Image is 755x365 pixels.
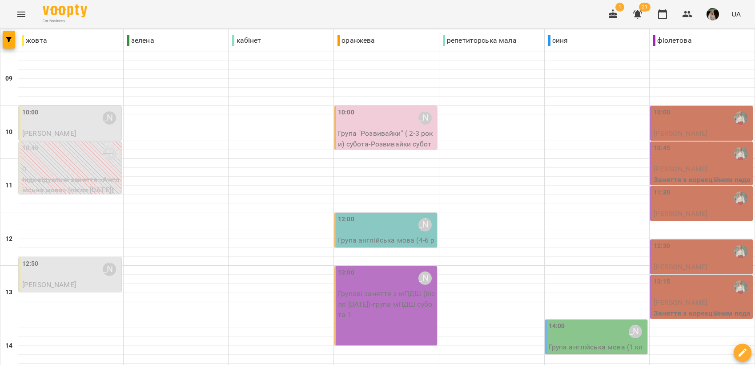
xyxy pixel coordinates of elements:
p: кабінет [232,35,261,46]
span: [PERSON_NAME] [22,129,76,138]
img: Яценишин Галина Василівна [734,245,747,258]
label: 13:00 [338,268,354,278]
div: Анастасія Веліксар [418,111,432,125]
label: 10:45 [22,143,39,153]
p: 0 [22,164,120,174]
div: Софія Паславська [629,325,642,338]
button: Menu [11,4,32,25]
p: Індивідуальні заняття «Англійська мова» (після [DATE]) [22,139,120,160]
label: 10:00 [22,108,39,118]
label: 14:00 [549,321,565,331]
div: Софія Паславська [418,218,432,231]
div: Анастасія Веліксар [418,272,432,285]
img: Яценишин Галина Василівна [734,147,747,160]
div: Софія Паславська [103,263,116,276]
p: Заняття з корекційним педагогом, психологом (після [DATE]) [654,272,751,304]
p: Групові заняття з мПДШ (після [DATE]) - група мПДШ субота 1 [338,288,435,320]
h6: 13 [5,288,12,297]
div: Софія Паславська [103,147,116,160]
button: UA [728,6,744,22]
label: 10:00 [654,108,670,118]
img: Яценишин Галина Василівна [734,191,747,205]
span: For Business [43,18,87,24]
p: оранжева [337,35,375,46]
p: Група англійська мова (4-6 роки) субота - Англійська 4-6 р субота [338,235,435,267]
label: 12:30 [654,241,670,251]
p: Заняття з корекційним педагогом, психологом (після [DATE]) [654,174,751,206]
p: зелена [127,35,154,46]
p: жовта [22,35,47,46]
h6: 11 [5,181,12,191]
p: Група "Розвивайки" ( 2-3 роки) субота - Розвивайки субота 1000 [338,128,435,160]
p: Індивідуальні заняття «Англійська мова» (після [DATE]) [22,174,120,195]
p: Заняття з корекційним педагогом, психологом (після [DATE]) [654,219,751,251]
label: 12:00 [338,215,354,224]
h6: 10 [5,127,12,137]
img: db9e5aee73aab2f764342d08fe444bbe.JPG [707,8,719,20]
p: Індивідуальні заняття «Англійська мова» (після [DATE]) [22,290,120,311]
p: Заняття з корекційним педагогом, психологом (після [DATE]) [654,308,751,340]
label: 11:30 [654,188,670,198]
img: Яценишин Галина Василівна [734,280,747,294]
h6: 09 [5,74,12,84]
h6: 14 [5,341,12,351]
span: 1 [615,3,624,12]
span: UA [731,9,741,19]
span: [PERSON_NAME] [654,298,707,307]
p: Заняття з корекційним педагогом, психологом (після [DATE]) [654,139,751,170]
span: [PERSON_NAME] [654,129,707,138]
p: фіолетова [653,35,691,46]
img: Voopty Logo [43,4,87,17]
p: репетиторська мала [443,35,517,46]
label: 13:15 [654,277,670,287]
img: Яценишин Галина Василівна [734,111,747,125]
p: синя [548,35,568,46]
span: [PERSON_NAME] [22,280,76,289]
label: 10:45 [654,143,670,153]
span: [PERSON_NAME] [654,263,707,271]
span: [PERSON_NAME] [654,209,707,218]
label: 10:00 [338,108,354,118]
label: 12:50 [22,259,39,269]
div: Софія Паславська [103,111,116,125]
h6: 12 [5,234,12,244]
span: [PERSON_NAME] [654,165,707,173]
span: 21 [639,3,651,12]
